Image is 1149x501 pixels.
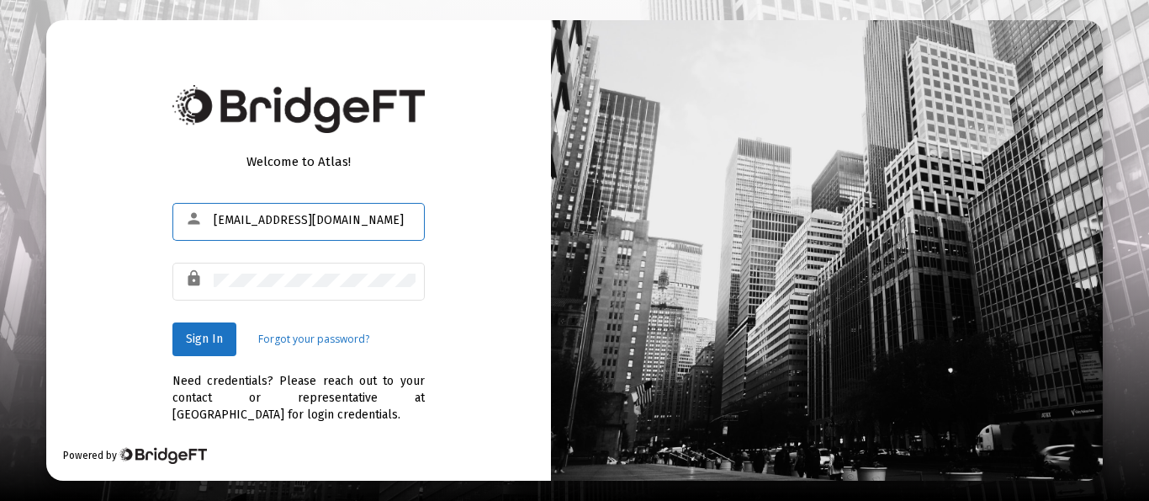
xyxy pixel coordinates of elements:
div: Need credentials? Please reach out to your contact or representative at [GEOGRAPHIC_DATA] for log... [172,356,425,424]
a: Forgot your password? [258,331,369,348]
div: Welcome to Atlas! [172,153,425,170]
div: Powered by [63,447,207,464]
button: Sign In [172,322,236,356]
input: Email or Username [214,214,416,227]
span: Sign In [186,332,223,346]
mat-icon: person [185,209,205,229]
img: Bridge Financial Technology Logo [172,85,425,133]
img: Bridge Financial Technology Logo [119,447,207,464]
mat-icon: lock [185,269,205,289]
